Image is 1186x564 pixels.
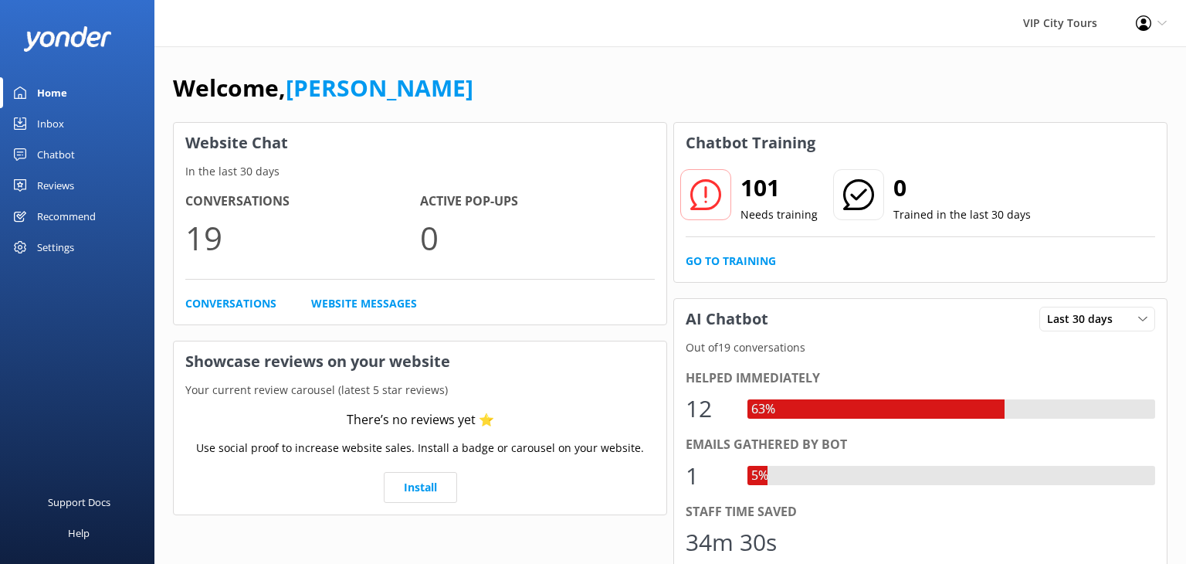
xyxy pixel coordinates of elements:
div: 12 [686,390,732,427]
div: Reviews [37,170,74,201]
a: [PERSON_NAME] [286,72,473,104]
p: 19 [185,212,420,263]
h2: 0 [893,169,1031,206]
h3: Chatbot Training [674,123,827,163]
span: Last 30 days [1047,311,1122,328]
a: Conversations [185,295,276,312]
div: Home [37,77,67,108]
div: There’s no reviews yet ⭐ [347,410,494,430]
div: 5% [747,466,772,486]
div: Emails gathered by bot [686,435,1155,455]
h4: Conversations [185,192,420,212]
div: Help [68,518,90,549]
div: 34m 30s [686,524,777,561]
a: Go to Training [686,253,776,270]
div: Helped immediately [686,369,1155,389]
h3: AI Chatbot [674,299,780,339]
h4: Active Pop-ups [420,192,655,212]
a: Install [384,472,457,503]
img: yonder-white-logo.png [23,26,112,52]
h3: Showcase reviews on your website [174,341,666,382]
p: In the last 30 days [174,163,666,180]
p: Out of 19 conversations [674,339,1167,356]
div: Recommend [37,201,96,232]
div: 63% [747,399,779,420]
h1: Welcome, [173,70,473,107]
a: Website Messages [311,295,417,312]
p: Your current review carousel (latest 5 star reviews) [174,382,666,399]
div: 1 [686,457,732,494]
div: Inbox [37,108,64,139]
h3: Website Chat [174,123,666,163]
p: Use social proof to increase website sales. Install a badge or carousel on your website. [196,440,644,457]
p: Needs training [740,206,818,223]
p: Trained in the last 30 days [893,206,1031,223]
div: Settings [37,232,74,263]
h2: 101 [740,169,818,206]
div: Staff time saved [686,502,1155,522]
div: Chatbot [37,139,75,170]
p: 0 [420,212,655,263]
div: Support Docs [48,487,110,518]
